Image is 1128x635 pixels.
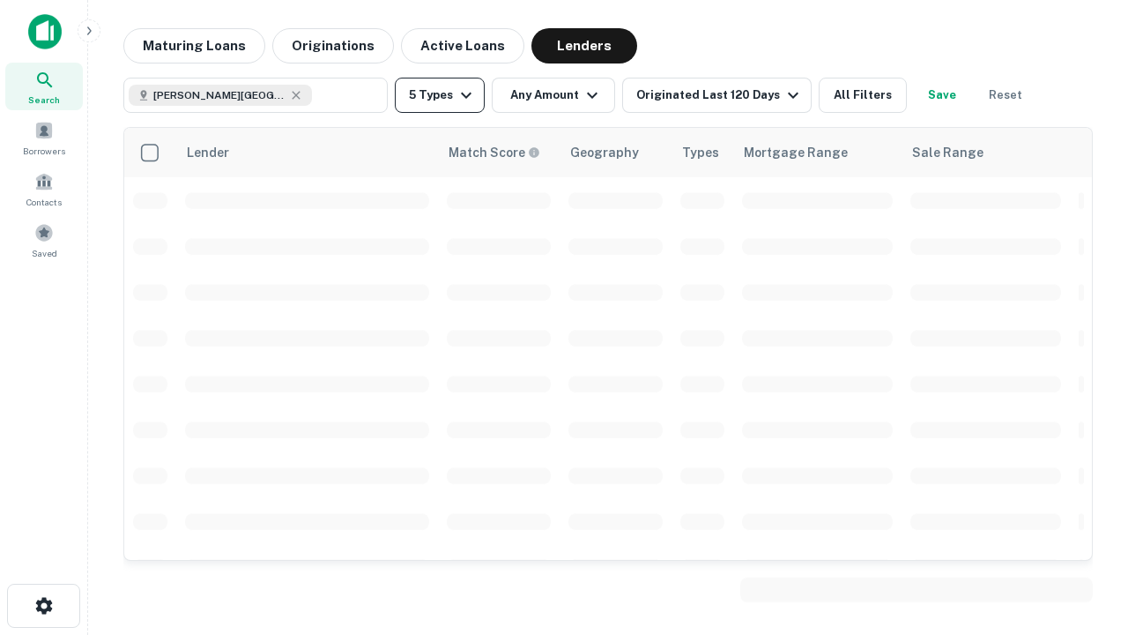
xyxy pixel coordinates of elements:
button: Reset [977,78,1034,113]
span: Search [28,93,60,107]
span: Saved [32,246,57,260]
button: Originations [272,28,394,63]
a: Borrowers [5,114,83,161]
div: Capitalize uses an advanced AI algorithm to match your search with the best lender. The match sco... [449,143,540,162]
th: Geography [560,128,672,177]
span: [PERSON_NAME][GEOGRAPHIC_DATA], [GEOGRAPHIC_DATA] [153,87,286,103]
button: Maturing Loans [123,28,265,63]
a: Contacts [5,165,83,213]
button: Any Amount [492,78,615,113]
div: Sale Range [912,142,983,163]
th: Mortgage Range [733,128,902,177]
div: Lender [187,142,229,163]
span: Borrowers [23,144,65,158]
div: Originated Last 120 Days [636,85,804,106]
div: Mortgage Range [744,142,848,163]
a: Saved [5,216,83,264]
th: Capitalize uses an advanced AI algorithm to match your search with the best lender. The match sco... [438,128,560,177]
button: 5 Types [395,78,485,113]
img: capitalize-icon.png [28,14,62,49]
div: Types [682,142,719,163]
th: Types [672,128,733,177]
button: All Filters [819,78,907,113]
button: Save your search to get updates of matches that match your search criteria. [914,78,970,113]
button: Active Loans [401,28,524,63]
div: Geography [570,142,639,163]
span: Contacts [26,195,62,209]
th: Sale Range [902,128,1070,177]
iframe: Chat Widget [1040,494,1128,579]
button: Lenders [531,28,637,63]
th: Lender [176,128,438,177]
a: Search [5,63,83,110]
button: Originated Last 120 Days [622,78,812,113]
h6: Match Score [449,143,537,162]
